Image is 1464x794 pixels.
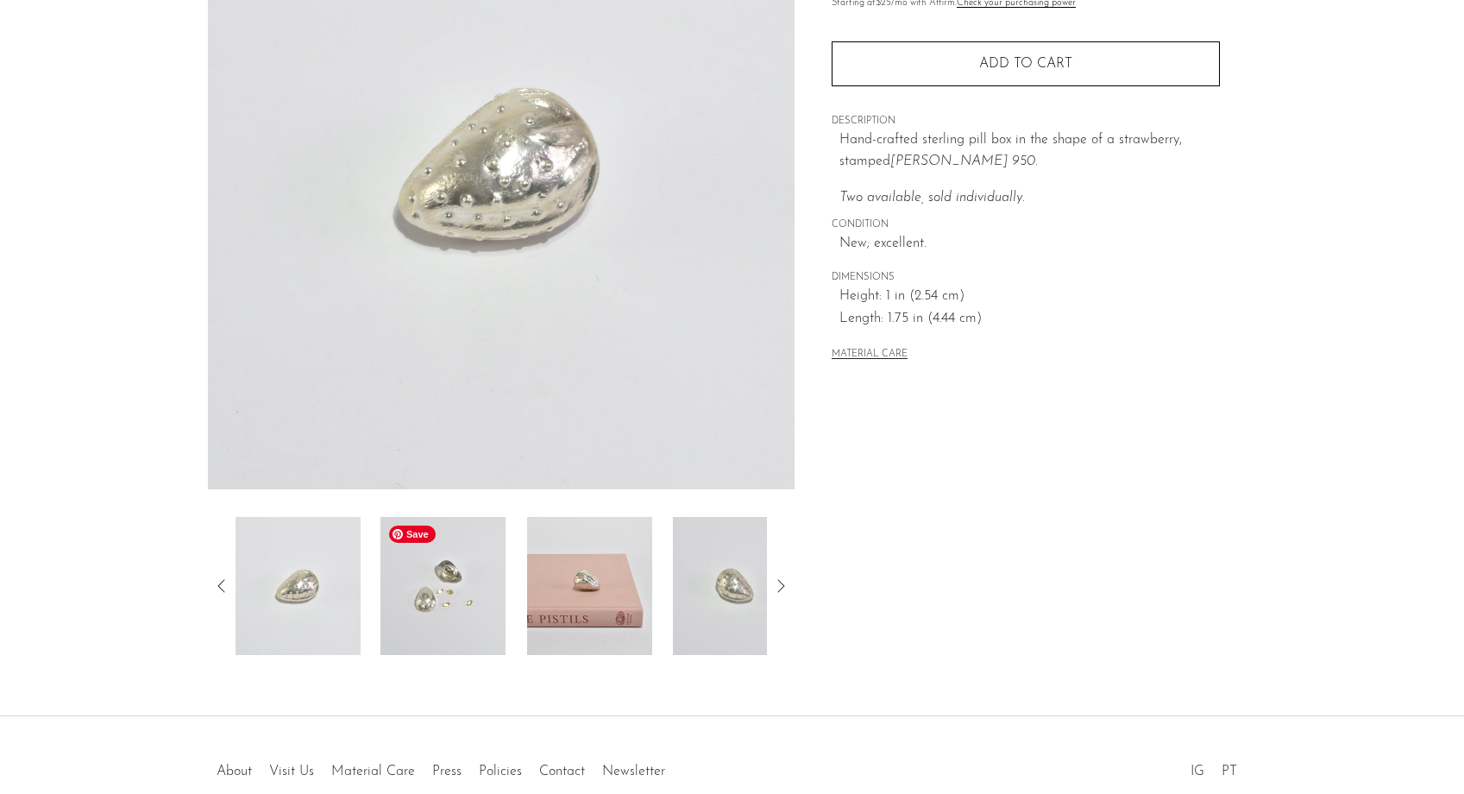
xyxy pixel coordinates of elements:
[380,517,506,655] img: Sterling Strawberry Pill Box
[1222,765,1237,778] a: PT
[432,765,462,778] a: Press
[839,191,1025,205] span: Two available, sold individually.
[832,41,1220,86] button: Add to cart
[673,517,798,655] img: Sterling Strawberry Pill Box
[839,308,1220,331] span: Length: 1.75 in (4.44 cm)
[208,751,674,784] ul: Quick links
[539,765,585,778] a: Contact
[832,114,1220,129] span: DESCRIPTION
[839,133,1182,169] span: Hand-crafted sterling pill box in the shape of a strawberry, stamped
[389,526,436,543] span: Save
[269,765,314,778] a: Visit Us
[832,217,1220,233] span: CONDITION
[236,517,361,655] img: Sterling Strawberry Pill Box
[890,154,1038,168] em: [PERSON_NAME] 950.
[331,765,415,778] a: Material Care
[1182,751,1246,784] ul: Social Medias
[832,270,1220,286] span: DIMENSIONS
[479,765,522,778] a: Policies
[217,765,252,778] a: About
[527,517,652,655] img: Sterling Strawberry Pill Box
[979,56,1072,72] span: Add to cart
[839,233,1220,255] span: New; excellent.
[1191,765,1204,778] a: IG
[839,286,1220,308] span: Height: 1 in (2.54 cm)
[832,349,908,362] button: MATERIAL CARE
